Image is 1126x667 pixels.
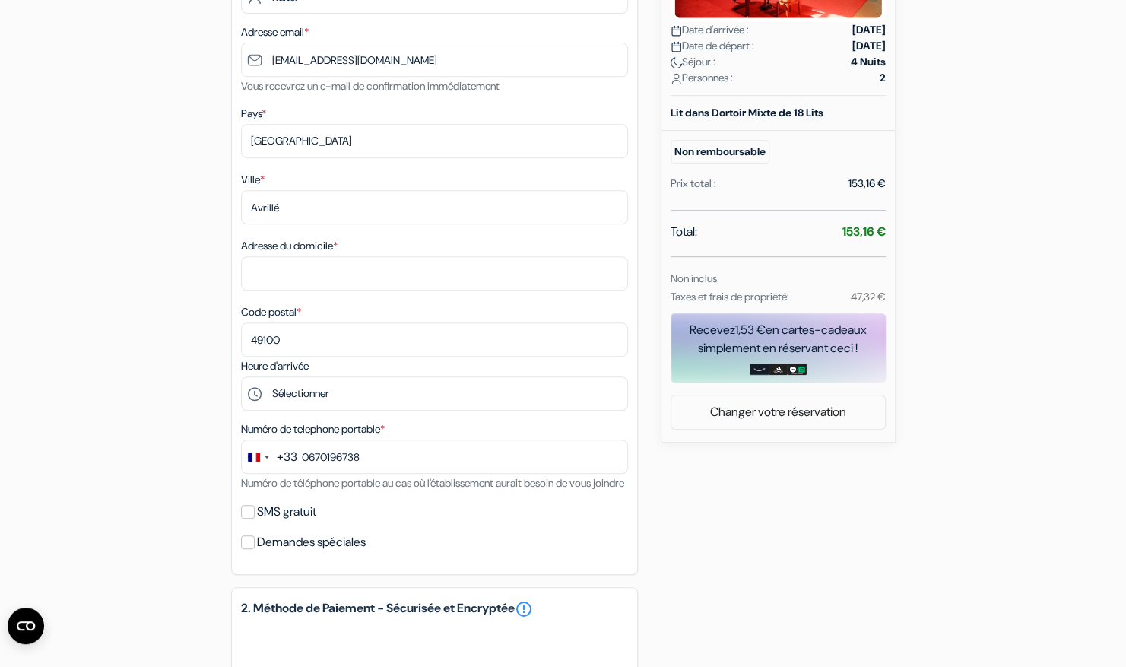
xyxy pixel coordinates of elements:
[671,140,769,164] small: Non remboursable
[8,608,44,644] button: Ouvrir le widget CMP
[852,38,886,54] strong: [DATE]
[257,501,316,522] label: SMS gratuit
[671,106,823,119] b: Lit dans Dortoir Mixte de 18 Lits
[241,79,500,93] small: Vous recevrez un e-mail de confirmation immédiatement
[671,176,716,192] div: Prix total :
[671,398,885,427] a: Changer votre réservation
[241,440,628,474] input: 6 12 34 56 78
[241,43,628,77] input: Entrer adresse e-mail
[242,440,297,473] button: Change country, selected France (+33)
[848,176,886,192] div: 153,16 €
[241,421,385,437] label: Numéro de telephone portable
[671,272,717,285] small: Non inclus
[671,70,733,86] span: Personnes :
[671,41,682,52] img: calendar.svg
[671,290,789,303] small: Taxes et frais de propriété:
[735,322,766,338] span: 1,53 €
[750,364,769,376] img: amazon-card-no-text.png
[241,238,338,254] label: Adresse du domicile
[850,290,885,303] small: 47,32 €
[241,304,301,320] label: Code postal
[788,364,807,376] img: uber-uber-eats-card.png
[241,24,309,40] label: Adresse email
[671,73,682,84] img: user_icon.svg
[671,57,682,68] img: moon.svg
[671,54,715,70] span: Séjour :
[671,25,682,37] img: calendar.svg
[241,106,266,122] label: Pays
[671,223,697,241] span: Total:
[852,22,886,38] strong: [DATE]
[769,364,788,376] img: adidas-card.png
[880,70,886,86] strong: 2
[671,22,749,38] span: Date d'arrivée :
[241,358,309,374] label: Heure d'arrivée
[241,172,265,188] label: Ville
[257,532,366,553] label: Demandes spéciales
[241,600,628,618] h5: 2. Méthode de Paiement - Sécurisée et Encryptée
[671,38,754,54] span: Date de départ :
[277,448,297,466] div: +33
[241,476,624,490] small: Numéro de téléphone portable au cas où l'établissement aurait besoin de vous joindre
[842,224,886,240] strong: 153,16 €
[851,54,886,70] strong: 4 Nuits
[515,600,533,618] a: error_outline
[671,321,886,357] div: Recevez en cartes-cadeaux simplement en réservant ceci !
